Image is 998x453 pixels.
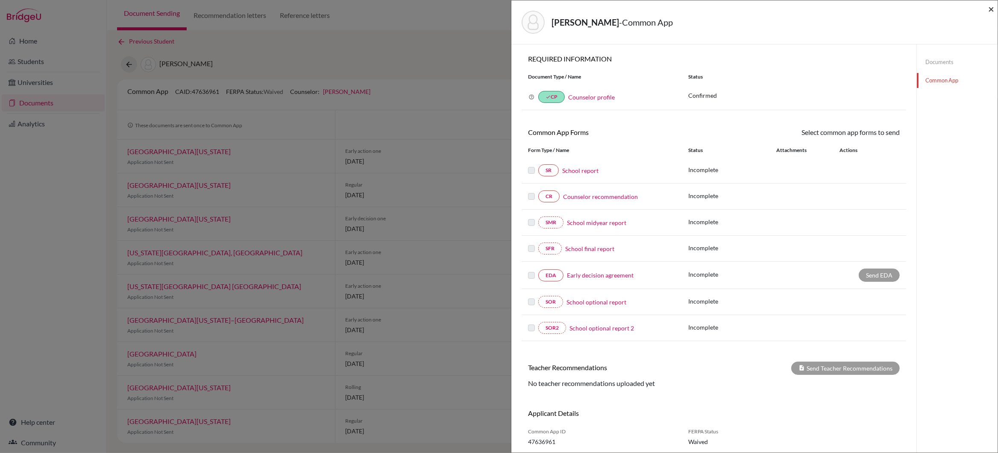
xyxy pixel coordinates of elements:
button: Close [988,4,994,14]
strong: [PERSON_NAME] [552,17,619,27]
a: School optional report 2 [569,324,634,333]
h6: Teacher Recommendations [522,363,714,371]
p: Incomplete [688,165,776,174]
div: Send EDA [859,269,900,282]
a: SR [538,164,559,176]
a: Counselor profile [568,94,615,101]
a: SOR2 [538,322,566,334]
a: SOR [538,296,563,308]
a: SMR [538,216,564,228]
h6: REQUIRED INFORMATION [522,55,906,63]
p: Incomplete [688,217,776,226]
p: Incomplete [688,270,776,279]
a: Documents [917,55,998,70]
p: Confirmed [688,91,900,100]
span: 47636961 [528,437,675,446]
a: Counselor recommendation [563,192,638,201]
a: doneCP [538,91,565,103]
div: Send Teacher Recommendations [791,362,900,375]
div: Actions [829,146,882,154]
p: Incomplete [688,297,776,306]
div: Form Type / Name [522,146,682,154]
p: Incomplete [688,243,776,252]
h6: Applicant Details [528,409,707,417]
a: SFR [538,243,562,254]
i: done [546,94,551,99]
div: Status [682,73,906,81]
span: - Common App [619,17,673,27]
span: × [988,3,994,15]
a: School report [562,166,599,175]
a: Early decision agreement [567,271,634,280]
a: School midyear report [567,218,626,227]
a: Common App [917,73,998,88]
div: No teacher recommendations uploaded yet [522,378,906,389]
div: Attachments [776,146,829,154]
span: Waived [688,437,772,446]
div: Document Type / Name [522,73,682,81]
span: Common App ID [528,428,675,435]
div: Status [688,146,776,154]
p: Incomplete [688,323,776,332]
p: Incomplete [688,191,776,200]
span: FERPA Status [688,428,772,435]
a: School optional report [567,298,626,307]
a: EDA [538,269,564,281]
div: Select common app forms to send [714,127,906,137]
h6: Common App Forms [522,128,714,136]
a: CR [538,190,560,202]
a: School final report [565,244,614,253]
